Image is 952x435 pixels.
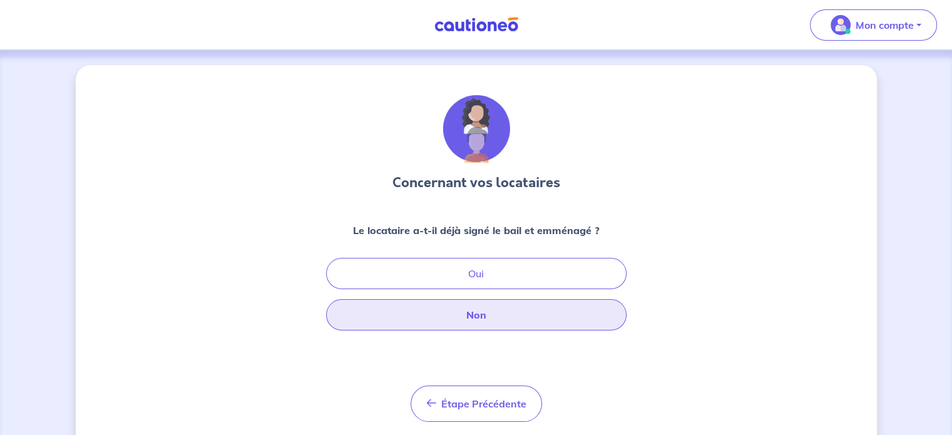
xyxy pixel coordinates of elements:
[326,299,627,330] button: Non
[831,15,851,35] img: illu_account_valid_menu.svg
[810,9,937,41] button: illu_account_valid_menu.svgMon compte
[411,386,542,422] button: Étape Précédente
[443,95,510,163] img: illu_tenants.svg
[441,397,526,410] span: Étape Précédente
[392,173,560,193] h3: Concernant vos locataires
[429,17,523,33] img: Cautioneo
[326,258,627,289] button: Oui
[353,224,600,237] strong: Le locataire a-t-il déjà signé le bail et emménagé ?
[856,18,914,33] p: Mon compte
